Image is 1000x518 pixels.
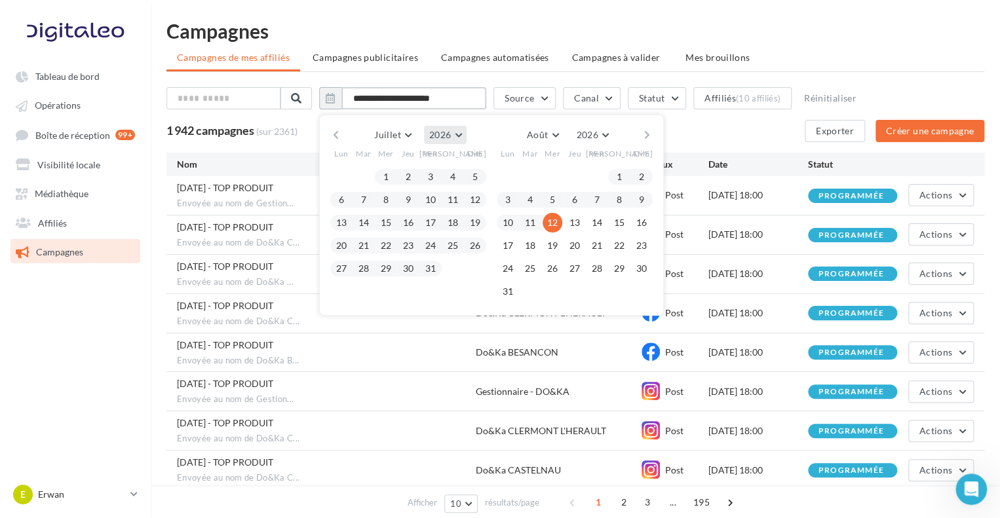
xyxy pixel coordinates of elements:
span: ... [663,492,683,513]
span: 1 [588,492,609,513]
button: 8 [609,190,629,210]
span: Afficher [408,496,437,509]
button: Affiliés(10 affiliés) [693,87,792,109]
button: 22 [609,236,629,255]
button: 3 [498,190,518,210]
span: Visibilité locale [37,158,100,170]
button: 5 [465,167,485,187]
span: 10 [450,498,461,509]
span: 28/08/2025 - TOP PRODUIT [177,221,273,232]
button: 4 [520,190,540,210]
a: Opérations [8,93,143,117]
a: Tableau de bord [8,64,143,88]
button: 25 [520,259,540,278]
span: Mer [378,148,394,159]
div: (10 affiliés) [736,93,780,103]
button: 19 [465,213,485,232]
div: [DATE] 18:00 [708,189,808,202]
span: E [20,488,26,501]
button: Exporter [805,120,865,142]
span: [PERSON_NAME] [586,148,653,159]
button: 23 [632,236,651,255]
span: Post [664,229,683,240]
span: 28/08/2025 - TOP PRODUIT [177,456,273,468]
button: 13 [332,213,351,232]
button: 2 [398,167,418,187]
span: 2 [613,492,634,513]
span: 28/08/2025 - TOP PRODUIT [177,182,273,193]
div: programmée [818,388,884,396]
p: Erwan [38,488,125,501]
button: 12 [465,190,485,210]
button: Actions [908,184,974,206]
button: 2 [632,167,651,187]
span: Jeu [568,148,581,159]
span: Actions [919,307,952,318]
div: [DATE] 18:00 [708,306,808,320]
span: Envoyée au nom de Gestion... [177,394,294,405]
span: Opérations [35,100,81,111]
div: [DATE] 18:00 [708,267,808,280]
span: 28/08/2025 - TOP PRODUIT [177,417,273,428]
button: 27 [565,259,585,278]
button: Actions [908,223,974,246]
span: 195 [688,492,715,513]
h1: Campagnes [166,21,984,41]
div: Do&Ka CLERMONT L'HERAULT [476,424,642,437]
span: 2026 [576,129,598,140]
div: 99+ [115,130,135,140]
span: Post [664,268,683,279]
div: programmée [818,192,884,200]
button: 14 [587,213,607,232]
span: Mes brouillons [685,52,750,63]
span: Post [664,386,683,397]
button: Statut [628,87,686,109]
span: Tableau de bord [35,71,100,82]
div: Do&Ka BESANCON [476,346,642,359]
span: Actions [919,268,952,279]
span: Dim [634,148,649,159]
span: Affiliés [38,217,67,228]
span: Campagnes automatisées [441,52,549,63]
button: 16 [632,213,651,232]
span: Post [664,189,683,200]
div: programmée [818,427,884,435]
div: programmée [818,348,884,357]
button: Canal [563,87,621,109]
span: Post [664,425,683,436]
button: 2026 [571,126,613,144]
button: 27 [332,259,351,278]
span: Jeu [402,148,415,159]
button: Réinitialiser [799,90,862,106]
button: 23 [398,236,418,255]
button: 14 [354,213,374,232]
a: Médiathèque [8,181,143,204]
span: 28/08/2025 - TOP PRODUIT [177,300,273,311]
div: Canaux [642,158,708,171]
div: programmée [818,309,884,318]
button: Actions [908,420,974,442]
span: Lun [501,148,515,159]
span: Juillet [374,129,400,140]
a: Boîte de réception 99+ [8,122,143,147]
div: Gestionnaire - DO&KA [476,385,642,398]
button: Actions [908,459,974,481]
div: programmée [818,466,884,475]
span: Post [664,307,683,318]
button: 31 [421,259,440,278]
button: 17 [421,213,440,232]
span: 28/08/2025 - TOP PRODUIT [177,339,273,350]
div: [DATE] 18:00 [708,424,808,437]
span: Envoyée au nom de Do&Ka B... [177,355,299,367]
button: 15 [609,213,629,232]
button: 18 [520,236,540,255]
button: 24 [498,259,518,278]
div: Date [708,158,808,171]
button: 6 [332,190,351,210]
button: Actions [908,263,974,285]
button: Août [522,126,564,144]
span: 2026 [429,129,451,140]
button: 12 [543,213,562,232]
button: 5 [543,190,562,210]
button: 26 [465,236,485,255]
